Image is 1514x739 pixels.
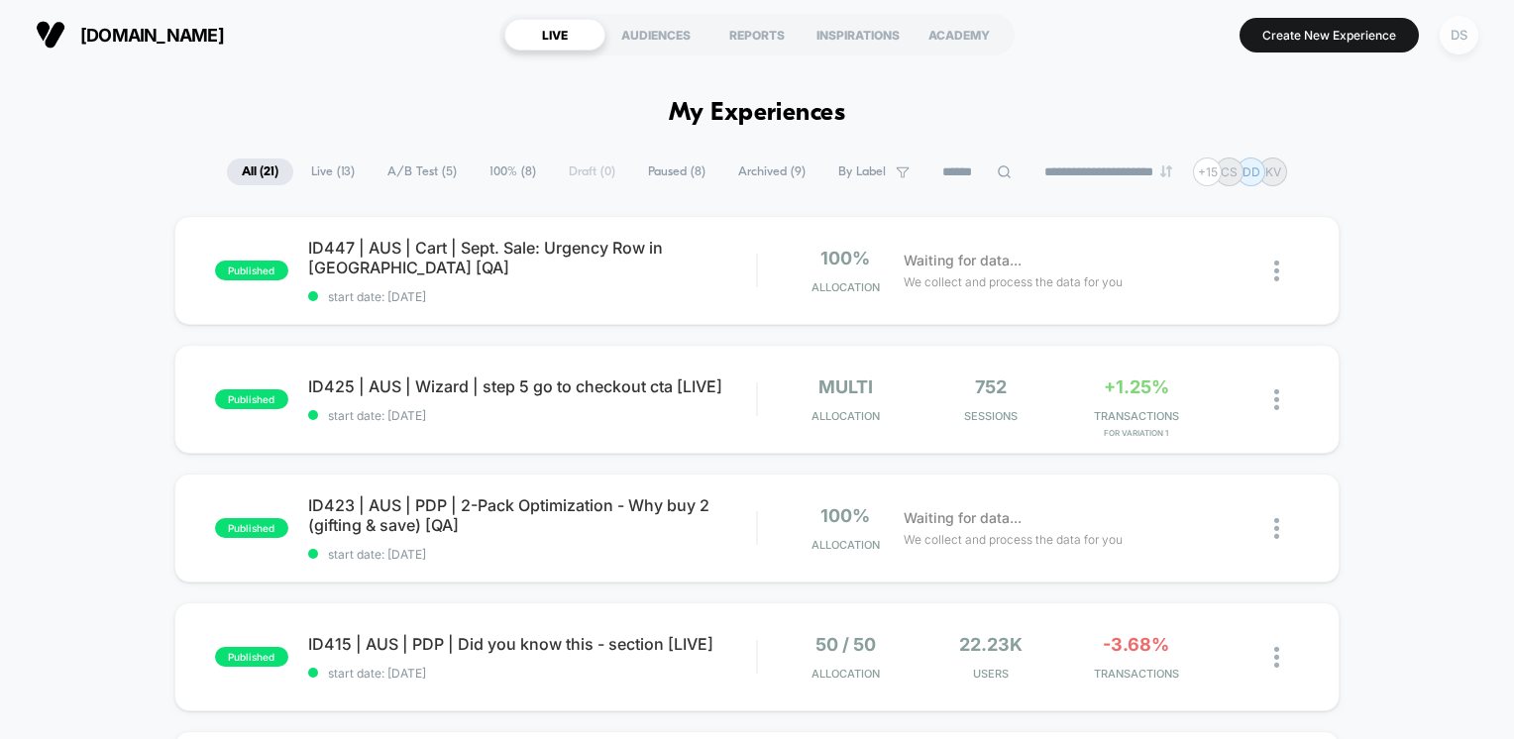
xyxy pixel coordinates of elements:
span: multi [818,376,873,397]
span: for Variation 1 [1068,428,1204,438]
span: 50 / 50 [815,634,876,655]
span: 752 [975,376,1007,397]
span: published [215,518,288,538]
span: +1.25% [1104,376,1169,397]
span: ID447 | AUS | Cart | Sept. Sale: Urgency Row in [GEOGRAPHIC_DATA] [QA] [308,238,757,277]
span: ID423 | AUS | PDP | 2-Pack Optimization - Why buy 2 (gifting & save) [QA] [308,495,757,535]
span: Waiting for data... [904,507,1022,529]
p: KV [1265,164,1281,179]
div: REPORTS [706,19,808,51]
span: ID415 | AUS | PDP | Did you know this - section [LIVE] [308,634,757,654]
button: DS [1434,15,1484,55]
span: published [215,647,288,667]
span: We collect and process the data for you [904,272,1123,291]
span: start date: [DATE] [308,547,757,562]
span: Allocation [811,280,880,294]
img: close [1274,518,1279,539]
div: AUDIENCES [605,19,706,51]
span: Waiting for data... [904,250,1022,271]
img: close [1274,647,1279,668]
span: start date: [DATE] [308,289,757,304]
button: [DOMAIN_NAME] [30,19,230,51]
span: start date: [DATE] [308,408,757,423]
span: start date: [DATE] [308,666,757,681]
div: LIVE [504,19,605,51]
span: TRANSACTIONS [1068,409,1204,423]
span: 100% [820,505,870,526]
img: close [1274,261,1279,281]
div: INSPIRATIONS [808,19,909,51]
span: Allocation [811,409,880,423]
span: A/B Test ( 5 ) [373,158,472,185]
p: DD [1243,164,1260,179]
span: -3.68% [1103,634,1169,655]
span: By Label [838,164,886,179]
span: Archived ( 9 ) [723,158,820,185]
img: close [1274,389,1279,410]
span: 22.23k [959,634,1023,655]
span: Live ( 13 ) [296,158,370,185]
span: ID425 | AUS | Wizard | step 5 go to checkout cta [LIVE] [308,376,757,396]
span: published [215,261,288,280]
div: DS [1440,16,1478,54]
span: All ( 21 ) [227,158,293,185]
span: 100% [820,248,870,268]
span: Paused ( 8 ) [633,158,720,185]
img: end [1160,165,1172,177]
span: 100% ( 8 ) [475,158,551,185]
p: CS [1221,164,1238,179]
span: Allocation [811,667,880,681]
span: Allocation [811,538,880,552]
span: Users [923,667,1059,681]
span: published [215,389,288,409]
h1: My Experiences [669,99,846,128]
span: [DOMAIN_NAME] [80,25,224,46]
span: TRANSACTIONS [1068,667,1204,681]
img: Visually logo [36,20,65,50]
button: Create New Experience [1240,18,1419,53]
div: + 15 [1193,158,1222,186]
div: ACADEMY [909,19,1010,51]
span: Sessions [923,409,1059,423]
span: We collect and process the data for you [904,530,1123,549]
